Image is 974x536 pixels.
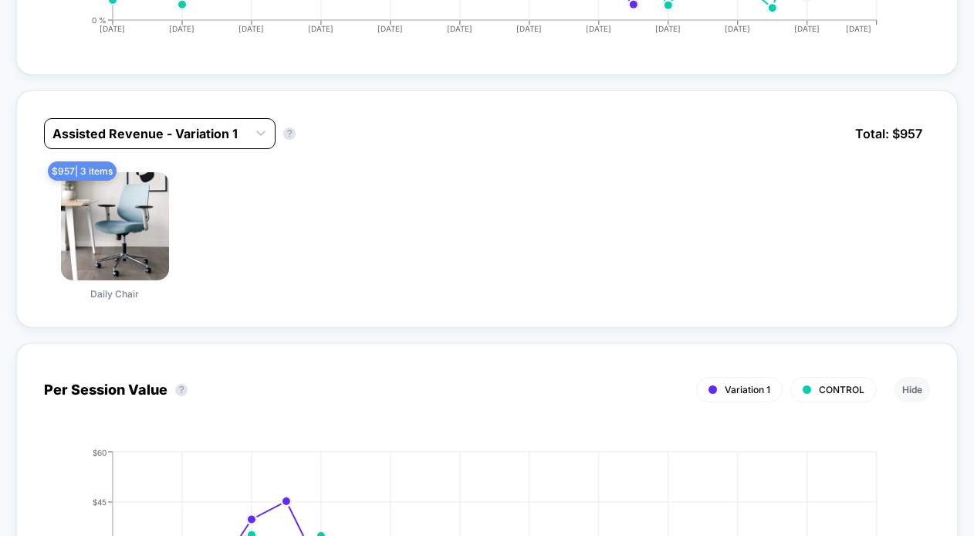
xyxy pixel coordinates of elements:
[725,384,770,395] span: Variation 1
[283,127,296,140] button: ?
[170,24,195,33] tspan: [DATE]
[847,118,930,149] span: Total: $ 957
[819,384,864,395] span: CONTROL
[516,24,542,33] tspan: [DATE]
[93,497,107,506] tspan: $45
[448,24,473,33] tspan: [DATE]
[794,24,820,33] tspan: [DATE]
[61,172,169,280] img: Daily Chair
[48,161,117,181] span: $ 957 | 3 items
[90,288,139,300] span: Daily Chair
[93,447,107,456] tspan: $60
[100,24,126,33] tspan: [DATE]
[725,24,750,33] tspan: [DATE]
[586,24,611,33] tspan: [DATE]
[895,377,930,402] button: Hide
[175,384,188,396] button: ?
[309,24,334,33] tspan: [DATE]
[378,24,404,33] tspan: [DATE]
[655,24,681,33] tspan: [DATE]
[92,15,107,24] tspan: 0 %
[846,24,871,33] tspan: [DATE]
[239,24,265,33] tspan: [DATE]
